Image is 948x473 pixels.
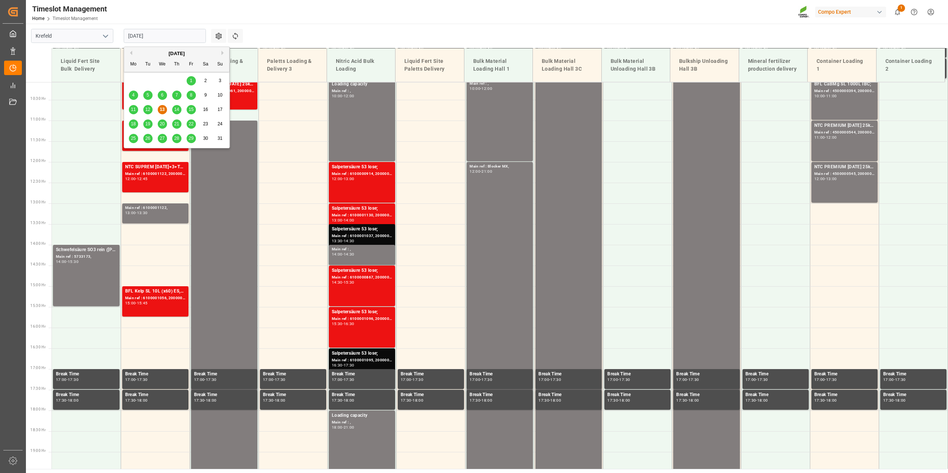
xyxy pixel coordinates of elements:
div: 18:00 [826,399,837,402]
div: Main ref : 4500000545, 2000000354; [814,171,875,177]
div: - [687,399,688,402]
div: 18:00 [332,426,343,429]
div: - [687,378,688,381]
div: Loading capacity [332,412,392,419]
div: Main ref : 6100001122, [125,205,186,211]
div: 17:30 [883,399,894,402]
button: Previous Month [128,51,132,55]
div: Break Time [125,391,186,399]
div: Choose Sunday, August 10th, 2025 [216,91,225,100]
div: Nitric Acid Bulk Loading [333,54,390,76]
span: 20 [160,121,164,126]
div: Choose Wednesday, August 20th, 2025 [158,119,167,129]
div: Choose Monday, August 25th, 2025 [129,134,138,143]
div: 21:00 [481,170,492,173]
div: Choose Friday, August 29th, 2025 [187,134,196,143]
div: 17:30 [263,399,274,402]
div: Choose Tuesday, August 19th, 2025 [143,119,153,129]
div: Choose Saturday, August 23rd, 2025 [201,119,210,129]
div: 17:30 [470,399,480,402]
div: Bulk Material Unloading Hall 3B [608,54,664,76]
div: 17:30 [814,399,825,402]
span: 25 [131,136,136,141]
div: - [618,399,619,402]
span: 1 [190,78,193,83]
div: 17:30 [688,378,699,381]
div: - [343,281,344,284]
div: Mo [129,60,138,69]
div: Break Time [332,371,392,378]
div: Main ref : 6100001122, 2000000939; [125,171,186,177]
div: 17:30 [344,378,354,381]
div: 17:30 [895,378,906,381]
span: 29 [188,136,193,141]
div: 17:30 [619,378,630,381]
span: 28 [174,136,179,141]
div: NTC PREMIUM [DATE] 25kg (x42) INT; [814,122,875,129]
div: - [480,399,481,402]
span: 14:30 Hr [30,262,46,266]
div: Salpetersäure 53 lose; [332,205,392,212]
div: 17:00 [538,378,549,381]
div: - [343,177,344,180]
div: Loading capacity [332,81,392,88]
div: Choose Wednesday, August 6th, 2025 [158,91,167,100]
div: Choose Thursday, August 7th, 2025 [172,91,181,100]
span: 12 [145,107,150,112]
div: month 2025-08 [126,74,227,146]
div: Main ref : , [332,419,392,426]
div: 13:00 [826,177,837,180]
div: Tu [143,60,153,69]
div: Choose Wednesday, August 13th, 2025 [158,105,167,114]
div: 12:00 [470,170,480,173]
span: 22 [188,121,193,126]
div: 15:45 [137,301,148,305]
span: 30 [203,136,208,141]
span: 7 [176,92,178,98]
div: Choose Monday, August 18th, 2025 [129,119,138,129]
div: 10:00 [332,94,343,98]
div: Choose Friday, August 8th, 2025 [187,91,196,100]
div: Break Time [607,371,668,378]
span: 13:30 Hr [30,221,46,225]
span: 14 [174,107,179,112]
div: Choose Saturday, August 30th, 2025 [201,134,210,143]
div: Break Time [470,371,530,378]
div: - [480,378,481,381]
div: Liquid Fert Site Paletts Delivery [401,54,458,76]
div: Break Time [883,391,944,399]
div: 17:00 [883,378,894,381]
div: Salpetersäure 53 lose; [332,226,392,233]
div: 15:00 [125,301,136,305]
div: 17:30 [413,378,423,381]
div: We [158,60,167,69]
div: 17:30 [550,378,561,381]
div: - [343,426,344,429]
div: Choose Thursday, August 14th, 2025 [172,105,181,114]
button: Next Month [221,51,226,55]
div: Break Time [676,391,737,399]
div: Choose Monday, August 11th, 2025 [129,105,138,114]
div: - [825,399,826,402]
div: Mineral fertilizer production delivery [745,54,802,76]
div: Fr [187,60,196,69]
div: - [825,378,826,381]
img: Screenshot%202023-09-29%20at%2010.02.21.png_1712312052.png [798,6,810,18]
div: - [894,399,895,402]
div: - [825,177,826,180]
div: Choose Sunday, August 31st, 2025 [216,134,225,143]
div: 17:00 [745,378,756,381]
div: Timeslot Management [32,3,107,14]
span: 27 [160,136,164,141]
div: Main ref : 4500000544, 2000000354; [814,129,875,136]
div: - [204,399,206,402]
div: - [136,177,137,180]
div: Main ref : , [470,81,530,87]
div: Break Time [883,371,944,378]
div: Sa [201,60,210,69]
div: - [756,399,757,402]
div: - [136,378,137,381]
div: - [825,136,826,139]
div: - [343,378,344,381]
div: Choose Friday, August 22nd, 2025 [187,119,196,129]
